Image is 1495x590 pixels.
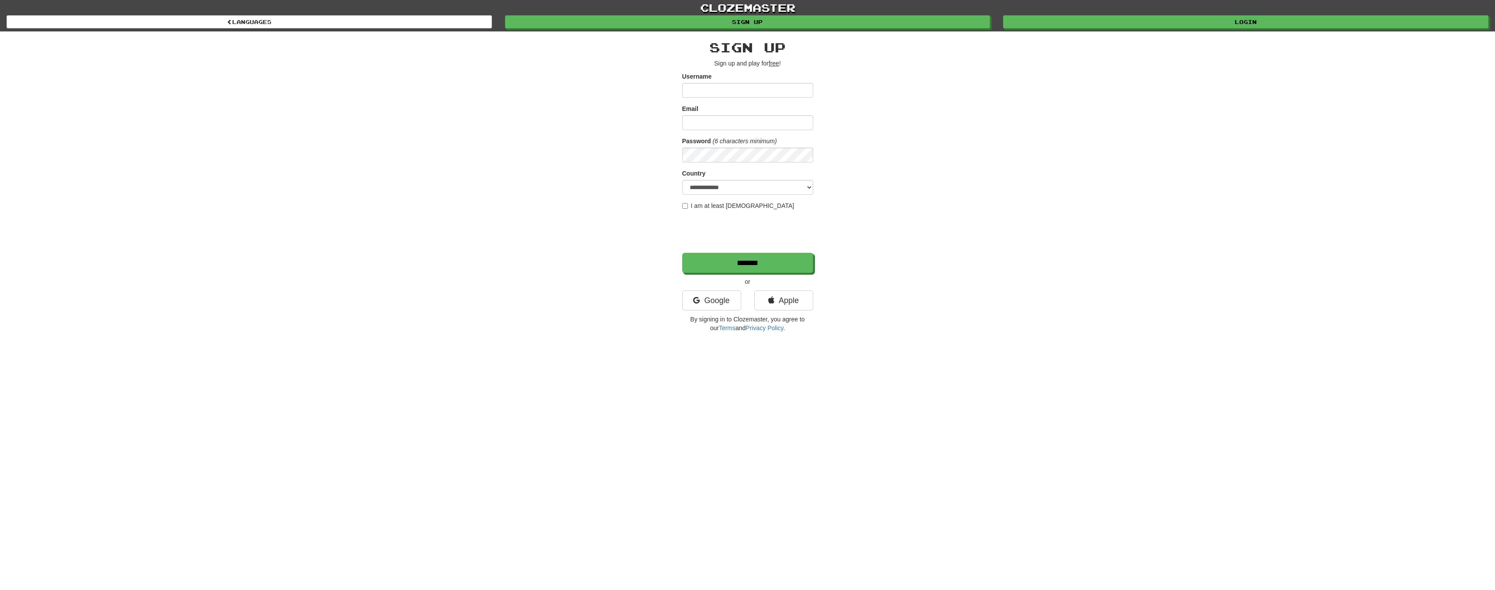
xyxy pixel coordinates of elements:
[719,324,735,331] a: Terms
[754,290,813,311] a: Apple
[7,15,492,28] a: Languages
[682,169,706,178] label: Country
[505,15,990,28] a: Sign up
[1003,15,1488,28] a: Login
[682,203,688,209] input: I am at least [DEMOGRAPHIC_DATA]
[746,324,783,331] a: Privacy Policy
[682,40,813,55] h2: Sign up
[682,290,741,311] a: Google
[769,60,779,67] u: free
[682,214,815,248] iframe: reCAPTCHA
[682,104,698,113] label: Email
[682,201,794,210] label: I am at least [DEMOGRAPHIC_DATA]
[682,59,813,68] p: Sign up and play for !
[682,315,813,332] p: By signing in to Clozemaster, you agree to our and .
[682,137,711,145] label: Password
[682,277,813,286] p: or
[713,138,777,145] em: (6 characters minimum)
[682,72,712,81] label: Username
